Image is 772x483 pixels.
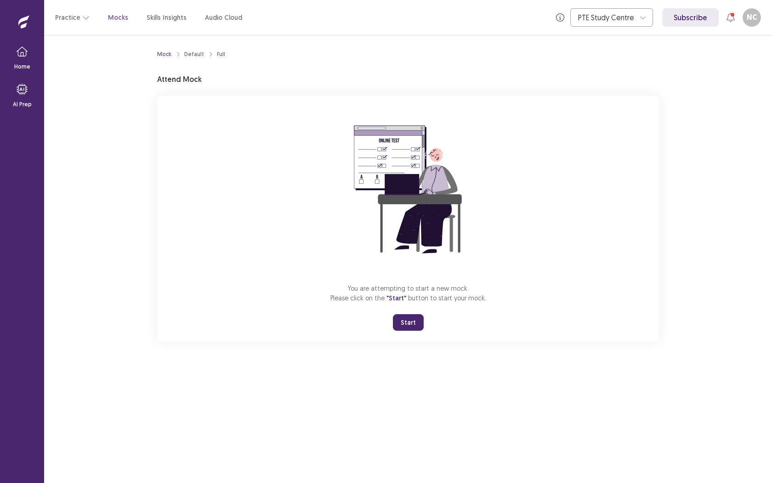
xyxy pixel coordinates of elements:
[743,8,761,27] button: NC
[157,74,202,85] p: Attend Mock
[386,294,406,302] span: "Start"
[55,9,90,26] button: Practice
[325,107,491,272] img: attend-mock
[14,63,30,71] p: Home
[13,100,32,109] p: AI Prep
[393,314,424,331] button: Start
[662,8,719,27] a: Subscribe
[578,9,635,26] div: PTE Study Centre
[205,13,242,23] a: Audio Cloud
[157,50,225,58] nav: breadcrumb
[217,50,225,58] div: Full
[157,50,171,58] a: Mock
[330,283,486,303] p: You are attempting to start a new mock. Please click on the button to start your mock.
[552,9,568,26] button: info
[184,50,204,58] div: Default
[108,13,128,23] a: Mocks
[147,13,187,23] a: Skills Insights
